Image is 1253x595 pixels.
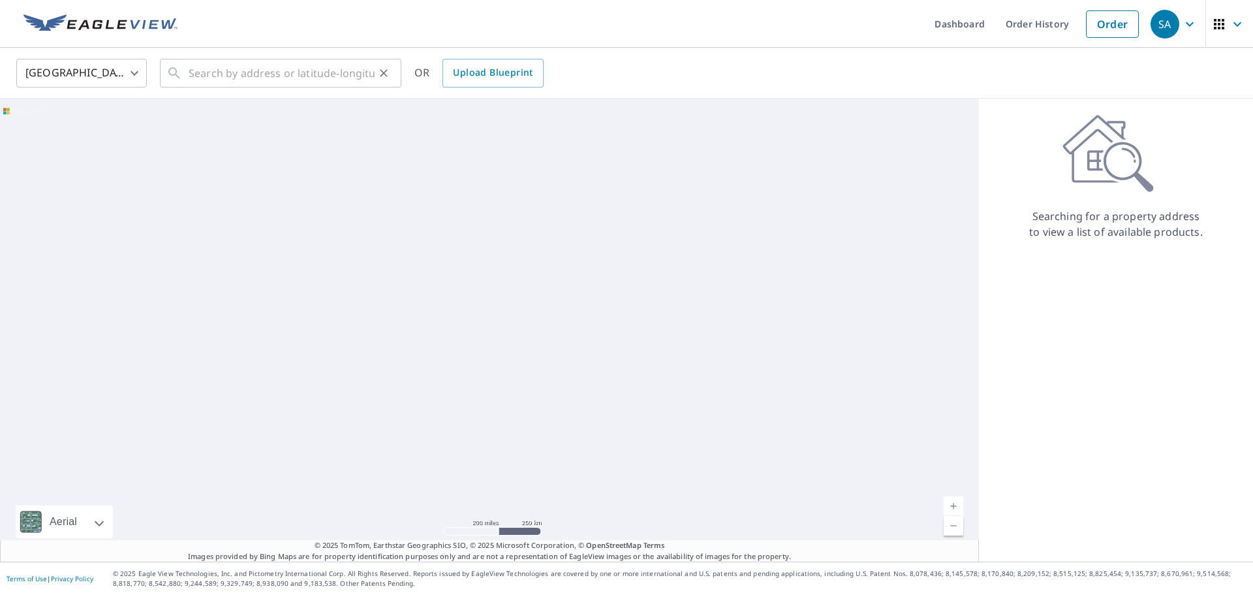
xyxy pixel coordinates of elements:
[315,540,665,551] span: © 2025 TomTom, Earthstar Geographics SIO, © 2025 Microsoft Corporation, ©
[46,506,81,538] div: Aerial
[453,65,533,81] span: Upload Blueprint
[1029,208,1203,240] p: Searching for a property address to view a list of available products.
[586,540,641,550] a: OpenStreetMap
[16,55,147,91] div: [GEOGRAPHIC_DATA]
[1151,10,1179,39] div: SA
[23,14,178,34] img: EV Logo
[113,569,1246,588] p: © 2025 Eagle View Technologies, Inc. and Pictometry International Corp. All Rights Reserved. Repo...
[7,574,47,583] a: Terms of Use
[643,540,665,550] a: Terms
[16,506,113,538] div: Aerial
[414,59,544,88] div: OR
[375,64,393,82] button: Clear
[944,496,963,516] a: Current Level 5, Zoom In
[7,575,93,583] p: |
[944,516,963,536] a: Current Level 5, Zoom Out
[189,55,375,91] input: Search by address or latitude-longitude
[1086,10,1139,38] a: Order
[51,574,93,583] a: Privacy Policy
[442,59,543,88] a: Upload Blueprint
